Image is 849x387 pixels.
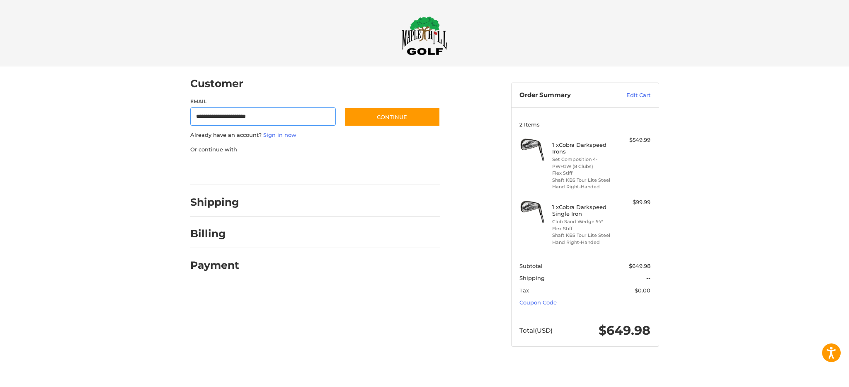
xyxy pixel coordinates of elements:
li: Flex Stiff [552,225,616,232]
li: Shaft KBS Tour Lite Steel [552,177,616,184]
span: Shipping [519,275,545,281]
h4: 1 x Cobra Darkspeed Irons [552,141,616,155]
li: Flex Stiff [552,170,616,177]
li: Set Composition 4-PW+GW (8 Clubs) [552,156,616,170]
span: Subtotal [519,263,543,269]
a: Coupon Code [519,299,557,306]
button: Continue [344,107,440,127]
span: Total (USD) [519,326,553,334]
iframe: PayPal-venmo [328,162,390,177]
iframe: PayPal-paypal [187,162,250,177]
span: -- [646,275,650,281]
h2: Billing [190,227,239,240]
p: Or continue with [190,146,440,154]
div: $549.99 [618,136,650,144]
iframe: PayPal-paylater [258,162,320,177]
li: Shaft KBS Tour Lite Steel [552,232,616,239]
div: $99.99 [618,198,650,207]
h3: Order Summary [519,91,609,100]
img: Maple Hill Golf [402,16,447,55]
a: Edit Cart [609,91,650,100]
span: $0.00 [635,287,650,294]
li: Club Sand Wedge 54° [552,218,616,225]
p: Already have an account? [190,131,440,139]
h2: Customer [190,77,243,90]
h2: Shipping [190,196,239,209]
a: Sign in now [263,131,296,138]
span: $649.98 [599,323,650,338]
h3: 2 Items [519,121,650,128]
span: Tax [519,287,529,294]
h4: 1 x Cobra Darkspeed Single Iron [552,204,616,217]
span: $649.98 [629,263,650,269]
li: Hand Right-Handed [552,239,616,246]
li: Hand Right-Handed [552,183,616,190]
label: Email [190,98,336,105]
h2: Payment [190,259,239,272]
